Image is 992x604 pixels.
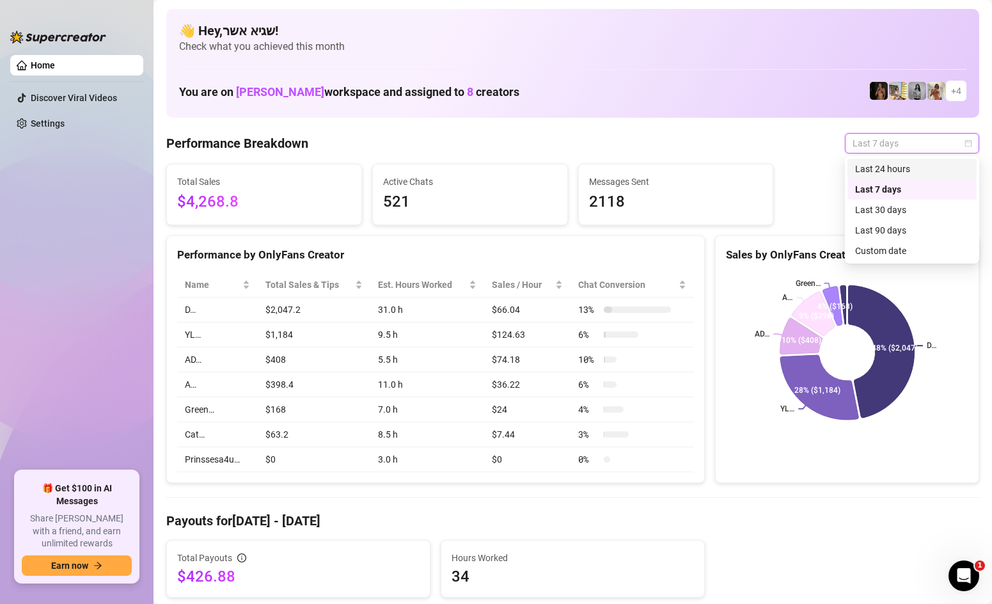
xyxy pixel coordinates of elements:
div: Last 7 days [855,182,969,196]
td: $398.4 [258,372,371,397]
span: 13 % [578,303,599,317]
span: Total Sales [177,175,351,189]
td: $24 [484,397,571,422]
span: Check what you achieved this month [179,40,966,54]
text: AD… [755,330,769,338]
img: D [870,82,888,100]
text: Green… [796,279,821,288]
span: $4,268.8 [177,190,351,214]
td: 7.0 h [370,397,484,422]
td: 31.0 h [370,298,484,322]
a: Settings [31,118,65,129]
span: arrow-right [93,561,102,570]
td: D… [177,298,258,322]
td: 9.5 h [370,322,484,347]
div: Last 30 days [855,203,969,217]
td: $1,184 [258,322,371,347]
td: $2,047.2 [258,298,371,322]
span: 🎁 Get $100 in AI Messages [22,482,132,507]
h1: You are on workspace and assigned to creators [179,85,519,99]
span: Last 7 days [853,134,972,153]
img: Green [927,82,945,100]
div: Last 7 days [847,179,977,200]
div: Sales by OnlyFans Creator [726,246,968,264]
div: Custom date [855,244,969,258]
span: 6 % [578,377,599,392]
text: YL… [780,404,794,413]
h4: Payouts for [DATE] - [DATE] [166,512,979,530]
span: $426.88 [177,566,420,587]
div: Performance by OnlyFans Creator [177,246,694,264]
div: Last 24 hours [855,162,969,176]
td: $168 [258,397,371,422]
button: Earn nowarrow-right [22,555,132,576]
span: + 4 [951,84,961,98]
div: Custom date [847,241,977,261]
div: Last 90 days [855,223,969,237]
span: Total Payouts [177,551,232,565]
td: $408 [258,347,371,372]
img: Prinssesa4u [889,82,907,100]
td: Cat… [177,422,258,447]
td: YL… [177,322,258,347]
a: Discover Viral Videos [31,93,117,103]
td: 3.0 h [370,447,484,472]
td: Prinssesa4u… [177,447,258,472]
th: Name [177,273,258,298]
span: 1 [975,560,985,571]
td: $63.2 [258,422,371,447]
span: Name [185,278,240,292]
span: calendar [964,139,972,147]
span: 3 % [578,427,599,441]
td: 5.5 h [370,347,484,372]
th: Total Sales & Tips [258,273,371,298]
span: 521 [383,190,557,214]
iframe: Intercom live chat [949,560,979,591]
td: $36.22 [484,372,571,397]
span: Sales / Hour [492,278,553,292]
div: Last 90 days [847,220,977,241]
th: Chat Conversion [571,273,694,298]
td: $74.18 [484,347,571,372]
td: $0 [258,447,371,472]
h4: 👋 Hey, שגיא אשר ! [179,22,966,40]
span: info-circle [237,553,246,562]
span: 4 % [578,402,599,417]
div: Last 24 hours [847,159,977,179]
span: Hours Worked [452,551,694,565]
td: $124.63 [484,322,571,347]
span: Chat Conversion [578,278,676,292]
td: AD… [177,347,258,372]
h4: Performance Breakdown [166,134,308,152]
div: Est. Hours Worked [378,278,466,292]
td: $66.04 [484,298,571,322]
a: Home [31,60,55,70]
td: 11.0 h [370,372,484,397]
span: Total Sales & Tips [265,278,353,292]
img: logo-BBDzfeDw.svg [10,31,106,44]
span: 6 % [578,328,599,342]
td: $0 [484,447,571,472]
td: Green… [177,397,258,422]
td: $7.44 [484,422,571,447]
span: 2118 [589,190,763,214]
td: 8.5 h [370,422,484,447]
th: Sales / Hour [484,273,571,298]
span: Active Chats [383,175,557,189]
span: 8 [467,85,473,99]
span: Share [PERSON_NAME] with a friend, and earn unlimited rewards [22,513,132,550]
span: [PERSON_NAME] [236,85,324,99]
span: Earn now [51,560,88,571]
div: Last 30 days [847,200,977,220]
td: A… [177,372,258,397]
span: 0 % [578,452,599,466]
img: A [908,82,926,100]
text: A… [782,294,792,303]
text: D… [927,341,936,350]
span: Messages Sent [589,175,763,189]
span: 10 % [578,353,599,367]
span: 34 [452,566,694,587]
